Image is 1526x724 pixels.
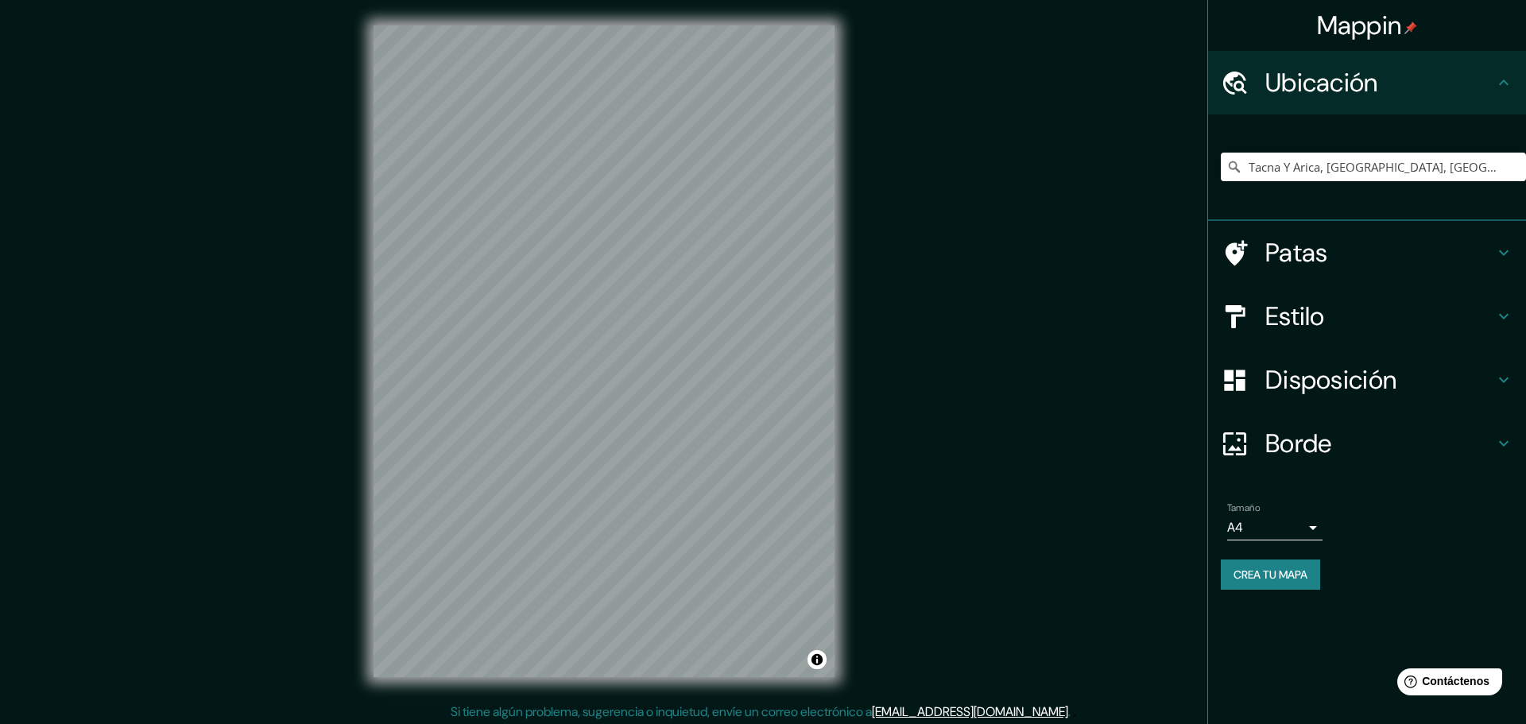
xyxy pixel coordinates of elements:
[1265,236,1328,269] font: Patas
[1073,703,1076,720] font: .
[1208,221,1526,285] div: Patas
[1227,501,1260,514] font: Tamaño
[1404,21,1417,34] img: pin-icon.png
[1227,515,1323,540] div: A4
[1265,66,1378,99] font: Ubicación
[1385,662,1509,707] iframe: Lanzador de widgets de ayuda
[1071,703,1073,720] font: .
[1265,300,1325,333] font: Estilo
[1221,559,1320,590] button: Crea tu mapa
[1221,153,1526,181] input: Elige tu ciudad o zona
[1317,9,1402,42] font: Mappin
[1208,412,1526,475] div: Borde
[1208,348,1526,412] div: Disposición
[1265,363,1396,397] font: Disposición
[451,703,872,720] font: Si tiene algún problema, sugerencia o inquietud, envíe un correo electrónico a
[1208,51,1526,114] div: Ubicación
[374,25,835,677] canvas: Mapa
[1234,567,1307,582] font: Crea tu mapa
[1068,703,1071,720] font: .
[808,650,827,669] button: Activar o desactivar atribución
[1227,519,1243,536] font: A4
[1208,285,1526,348] div: Estilo
[1265,427,1332,460] font: Borde
[872,703,1068,720] a: [EMAIL_ADDRESS][DOMAIN_NAME]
